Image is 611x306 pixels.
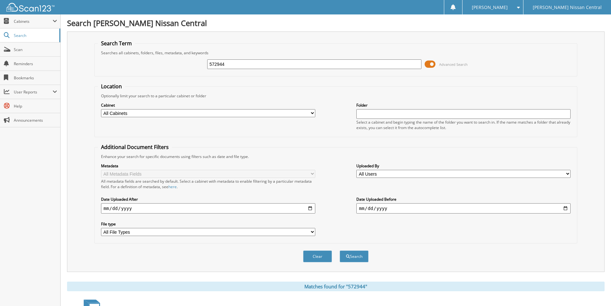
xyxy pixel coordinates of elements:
button: Clear [303,250,332,262]
a: here [168,184,177,189]
div: All metadata fields are searched by default. Select a cabinet with metadata to enable filtering b... [101,179,315,189]
label: Cabinet [101,102,315,108]
span: Advanced Search [439,62,468,67]
legend: Search Term [98,40,135,47]
div: Optionally limit your search to a particular cabinet or folder [98,93,574,99]
span: Help [14,103,57,109]
legend: Location [98,83,125,90]
label: Date Uploaded After [101,197,315,202]
div: Searches all cabinets, folders, files, metadata, and keywords [98,50,574,56]
input: start [101,203,315,214]
span: Scan [14,47,57,52]
span: [PERSON_NAME] Nissan Central [533,5,602,9]
label: File type [101,221,315,227]
label: Metadata [101,163,315,169]
h1: Search [PERSON_NAME] Nissan Central [67,18,605,28]
img: scan123-logo-white.svg [6,3,55,12]
span: Search [14,33,56,38]
span: Bookmarks [14,75,57,81]
button: Search [340,250,369,262]
legend: Additional Document Filters [98,144,172,151]
div: Matches found for "572944" [67,282,605,291]
span: Announcements [14,118,57,123]
label: Date Uploaded Before [356,197,571,202]
label: Uploaded By [356,163,571,169]
div: Select a cabinet and begin typing the name of the folder you want to search in. If the name match... [356,119,571,130]
span: User Reports [14,89,53,95]
span: Cabinets [14,19,53,24]
span: [PERSON_NAME] [472,5,508,9]
div: Enhance your search for specific documents using filters such as date and file type. [98,154,574,159]
input: end [356,203,571,214]
label: Folder [356,102,571,108]
span: Reminders [14,61,57,66]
